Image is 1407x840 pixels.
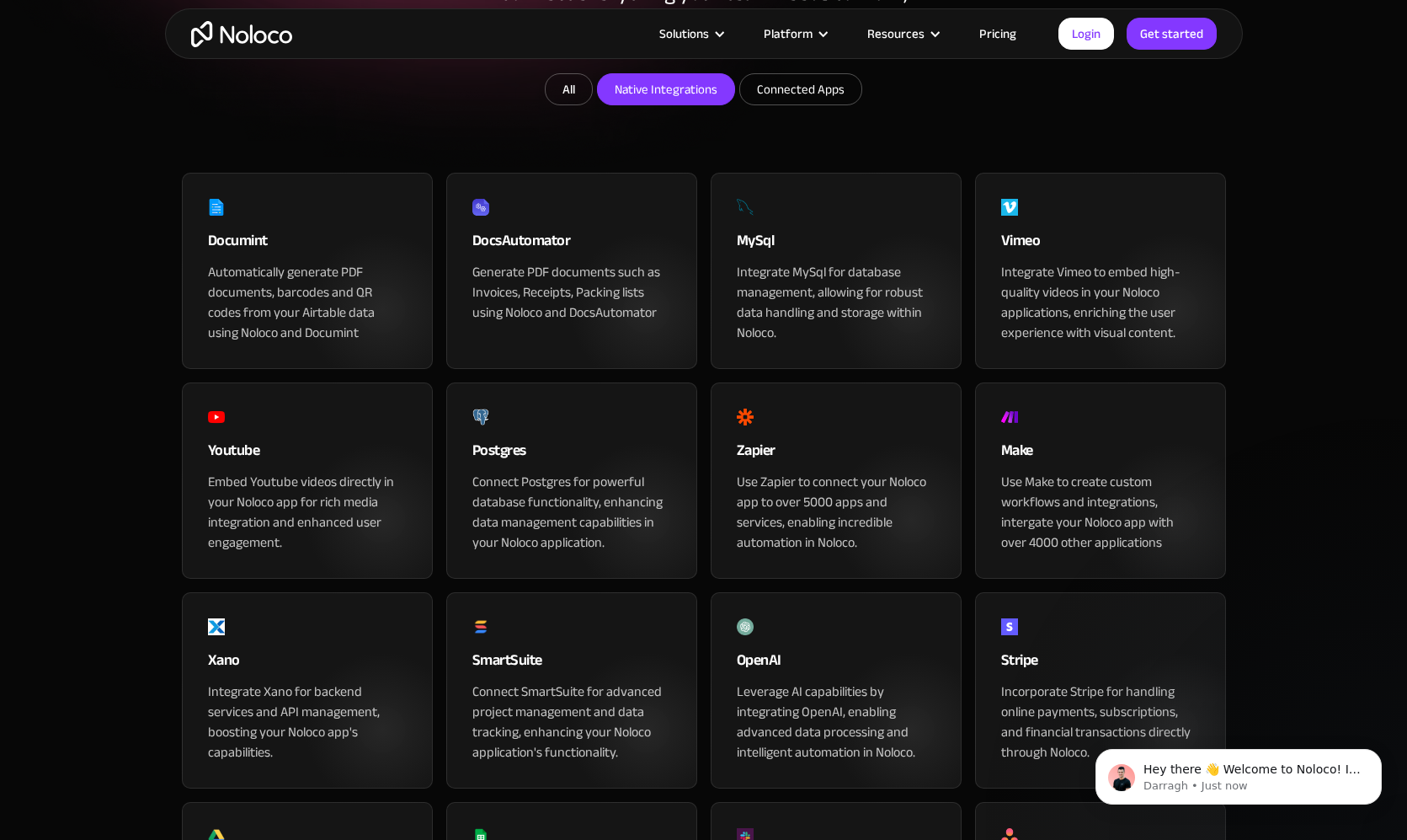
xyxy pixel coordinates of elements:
[367,73,1041,110] form: Email Form
[472,472,671,553] div: Connect Postgres for powerful database functionality, enhancing data management capabilities in y...
[1001,228,1200,262] div: Vimeo
[737,648,935,682] div: OpenAI
[446,173,697,369] a: DocsAutomatorGenerate PDF documents such as Invoices, Receipts, Packing lists using Noloco and Do...
[208,262,407,343] div: Automatically generate PDF documents, barcodes and QR codes from your Airtable data using Noloco ...
[1001,682,1200,762] div: Incorporate Stripe for handling online payments, subscriptions, and financial transactions direct...
[472,648,671,682] div: SmartSuite
[472,438,671,472] div: Postgres
[1070,714,1407,832] iframe: Intercom notifications message
[846,23,958,45] div: Resources
[472,262,671,323] div: Generate PDF documents such as Invoices, Receipts, Packing lists using Noloco and DocsAutomator
[191,21,292,47] a: home
[638,23,743,45] div: Solutions
[1001,262,1200,343] div: Integrate Vimeo to embed high-quality videos in your Noloco applications, enriching the user expe...
[659,23,709,45] div: Solutions
[446,383,697,579] a: PostgresConnect Postgres for powerful database functionality, enhancing data management capabilit...
[711,383,962,579] a: ZapierUse Zapier to connect your Noloco app to over 5000 apps and services, enabling incredible a...
[743,23,846,45] div: Platform
[737,228,935,262] div: MySql
[958,23,1037,45] a: Pricing
[975,173,1226,369] a: VimeoIntegrate Vimeo to embed high-quality videos in your Noloco applications, enriching the user...
[711,173,962,369] a: MySqlIntegrate MySql for database management, allowing for robust data handling and storage withi...
[1001,438,1200,472] div: Make
[182,592,433,789] a: XanoIntegrate Xano for backend services and API management, boosting your Noloco app's capabilities.
[737,438,935,472] div: Zapier
[182,173,433,369] a: DocumintAutomatically generate PDF documents, barcodes and QR codes from your Airtable data using...
[1001,648,1200,682] div: Stripe
[975,383,1226,579] a: MakeUse Make to create custom workflows and integrations, intergate your Noloco app with over 400...
[1058,18,1114,50] a: Login
[545,73,593,105] a: All
[1127,18,1217,50] a: Get started
[182,383,433,579] a: YoutubeEmbed Youtube videos directly in your Noloco app for rich media integration and enhanced u...
[446,592,697,789] a: SmartSuiteConnect SmartSuite for advanced project management and data tracking, enhancing your No...
[867,23,925,45] div: Resources
[711,592,962,789] a: OpenAILeverage AI capabilities by integrating OpenAI, enabling advanced data processing and intel...
[737,472,935,553] div: Use Zapier to connect your Noloco app to over 5000 apps and services, enabling incredible automat...
[737,682,935,762] div: Leverage AI capabilities by integrating OpenAI, enabling advanced data processing and intelligent...
[975,592,1226,789] a: StripeIncorporate Stripe for handling online payments, subscriptions, and financial transactions ...
[764,23,813,45] div: Platform
[1001,472,1200,553] div: Use Make to create custom workflows and integrations, intergate your Noloco app with over 4000 ot...
[208,648,407,682] div: Xano
[208,438,407,472] div: Youtube
[208,682,407,762] div: Integrate Xano for backend services and API management, boosting your Noloco app's capabilities.
[208,228,407,262] div: Documint
[472,682,671,762] div: Connect SmartSuite for advanced project management and data tracking, enhancing your Noloco appli...
[472,228,671,262] div: DocsAutomator
[208,472,407,553] div: Embed Youtube videos directly in your Noloco app for rich media integration and enhanced user eng...
[737,262,935,343] div: Integrate MySql for database management, allowing for robust data handling and storage within Nol...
